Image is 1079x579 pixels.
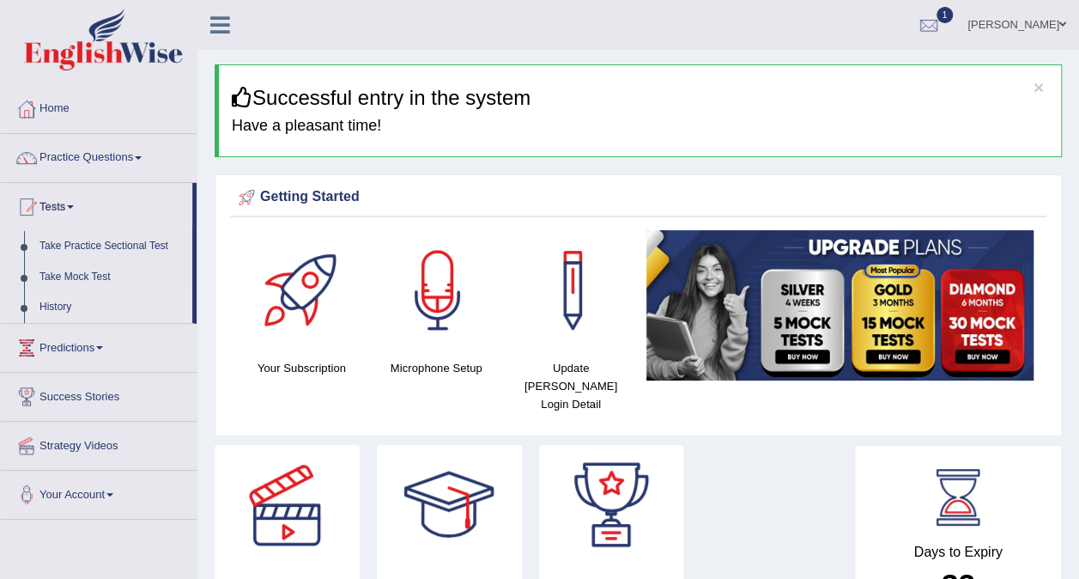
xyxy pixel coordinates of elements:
[1,183,192,226] a: Tests
[874,545,1042,560] h4: Days to Expiry
[937,7,954,23] span: 1
[1,373,197,416] a: Success Stories
[232,118,1048,135] h4: Have a pleasant time!
[512,359,630,413] h4: Update [PERSON_NAME] Login Detail
[1,324,197,367] a: Predictions
[234,185,1042,210] div: Getting Started
[378,359,495,377] h4: Microphone Setup
[1034,78,1044,96] button: ×
[32,231,192,262] a: Take Practice Sectional Test
[32,292,192,323] a: History
[1,422,197,465] a: Strategy Videos
[1,134,197,177] a: Practice Questions
[243,359,361,377] h4: Your Subscription
[646,230,1034,380] img: small5.jpg
[1,471,197,514] a: Your Account
[1,85,197,128] a: Home
[32,262,192,293] a: Take Mock Test
[232,87,1048,109] h3: Successful entry in the system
